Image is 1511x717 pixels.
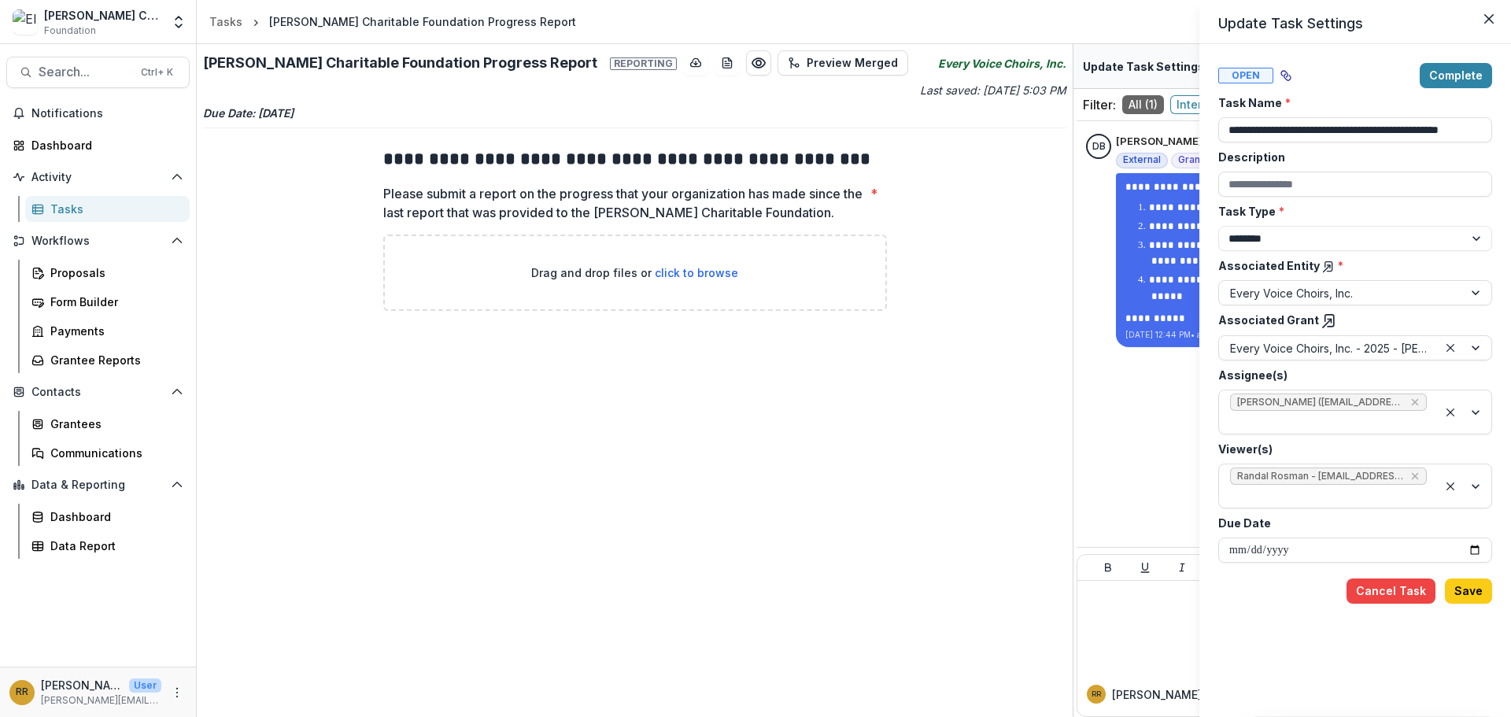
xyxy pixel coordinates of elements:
[1441,403,1460,422] div: Clear selected options
[1218,149,1483,165] label: Description
[1218,367,1483,383] label: Assignee(s)
[1476,6,1502,31] button: Close
[1347,578,1435,604] button: Cancel Task
[1218,94,1483,111] label: Task Name
[1237,471,1404,482] span: Randal Rosman - [EMAIL_ADDRESS][DOMAIN_NAME]
[1441,477,1460,496] div: Clear selected options
[1218,515,1483,531] label: Due Date
[1218,257,1483,274] label: Associated Entity
[1237,397,1404,408] span: [PERSON_NAME] ([EMAIL_ADDRESS][DOMAIN_NAME])
[1441,338,1460,357] div: Clear selected options
[1218,312,1483,329] label: Associated Grant
[1218,68,1273,83] span: Open
[1420,63,1492,88] button: Complete
[1218,441,1483,457] label: Viewer(s)
[1273,63,1299,88] button: View dependent tasks
[1409,468,1421,484] div: Remove Randal Rosman - randal@ellafitzgeraldfoundation.org
[1409,394,1421,410] div: Remove Dr. Nicole Becker (nbecker@everyvoicechoirs.org)
[1218,203,1483,220] label: Task Type
[1445,578,1492,604] button: Save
